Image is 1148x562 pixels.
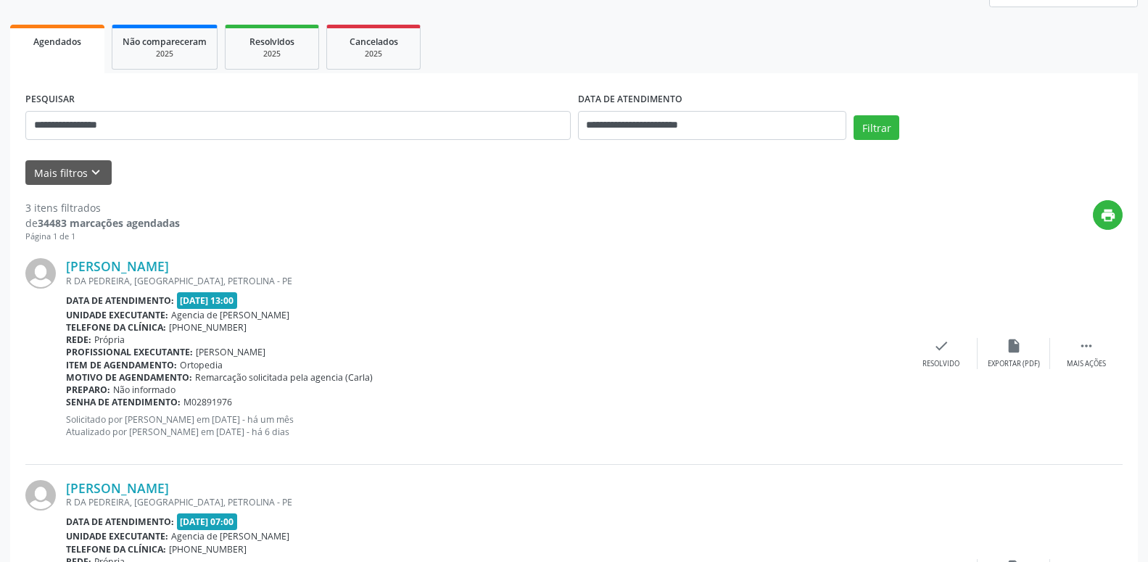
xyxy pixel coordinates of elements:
div: 3 itens filtrados [25,200,180,215]
span: Agendados [33,36,81,48]
div: R DA PEDREIRA, [GEOGRAPHIC_DATA], PETROLINA - PE [66,275,905,287]
label: DATA DE ATENDIMENTO [578,88,682,111]
i: insert_drive_file [1006,338,1022,354]
div: Página 1 de 1 [25,231,180,243]
p: Solicitado por [PERSON_NAME] em [DATE] - há um mês Atualizado por [PERSON_NAME] em [DATE] - há 6 ... [66,413,905,438]
i: keyboard_arrow_down [88,165,104,181]
span: [PERSON_NAME] [196,346,265,358]
b: Preparo: [66,384,110,396]
b: Senha de atendimento: [66,396,181,408]
b: Data de atendimento: [66,294,174,307]
i: print [1100,207,1116,223]
span: Cancelados [350,36,398,48]
button: Mais filtroskeyboard_arrow_down [25,160,112,186]
b: Profissional executante: [66,346,193,358]
button: Filtrar [854,115,899,140]
b: Telefone da clínica: [66,321,166,334]
span: M02891976 [183,396,232,408]
div: 2025 [236,49,308,59]
b: Unidade executante: [66,530,168,542]
i:  [1078,338,1094,354]
span: Agencia de [PERSON_NAME] [171,309,289,321]
span: [DATE] 07:00 [177,513,238,530]
b: Item de agendamento: [66,359,177,371]
div: Resolvido [922,359,959,369]
strong: 34483 marcações agendadas [38,216,180,230]
span: Não compareceram [123,36,207,48]
a: [PERSON_NAME] [66,258,169,274]
label: PESQUISAR [25,88,75,111]
span: Ortopedia [180,359,223,371]
b: Motivo de agendamento: [66,371,192,384]
b: Data de atendimento: [66,516,174,528]
div: de [25,215,180,231]
div: 2025 [337,49,410,59]
b: Rede: [66,334,91,346]
span: Remarcação solicitada pela agencia (Carla) [195,371,373,384]
span: Própria [94,334,125,346]
div: R DA PEDREIRA, [GEOGRAPHIC_DATA], PETROLINA - PE [66,496,905,508]
b: Telefone da clínica: [66,543,166,555]
a: [PERSON_NAME] [66,480,169,496]
span: Não informado [113,384,175,396]
div: 2025 [123,49,207,59]
div: Exportar (PDF) [988,359,1040,369]
span: [PHONE_NUMBER] [169,543,247,555]
span: [DATE] 13:00 [177,292,238,309]
img: img [25,480,56,511]
b: Unidade executante: [66,309,168,321]
span: [PHONE_NUMBER] [169,321,247,334]
button: print [1093,200,1123,230]
img: img [25,258,56,289]
span: Resolvidos [249,36,294,48]
i: check [933,338,949,354]
div: Mais ações [1067,359,1106,369]
span: Agencia de [PERSON_NAME] [171,530,289,542]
